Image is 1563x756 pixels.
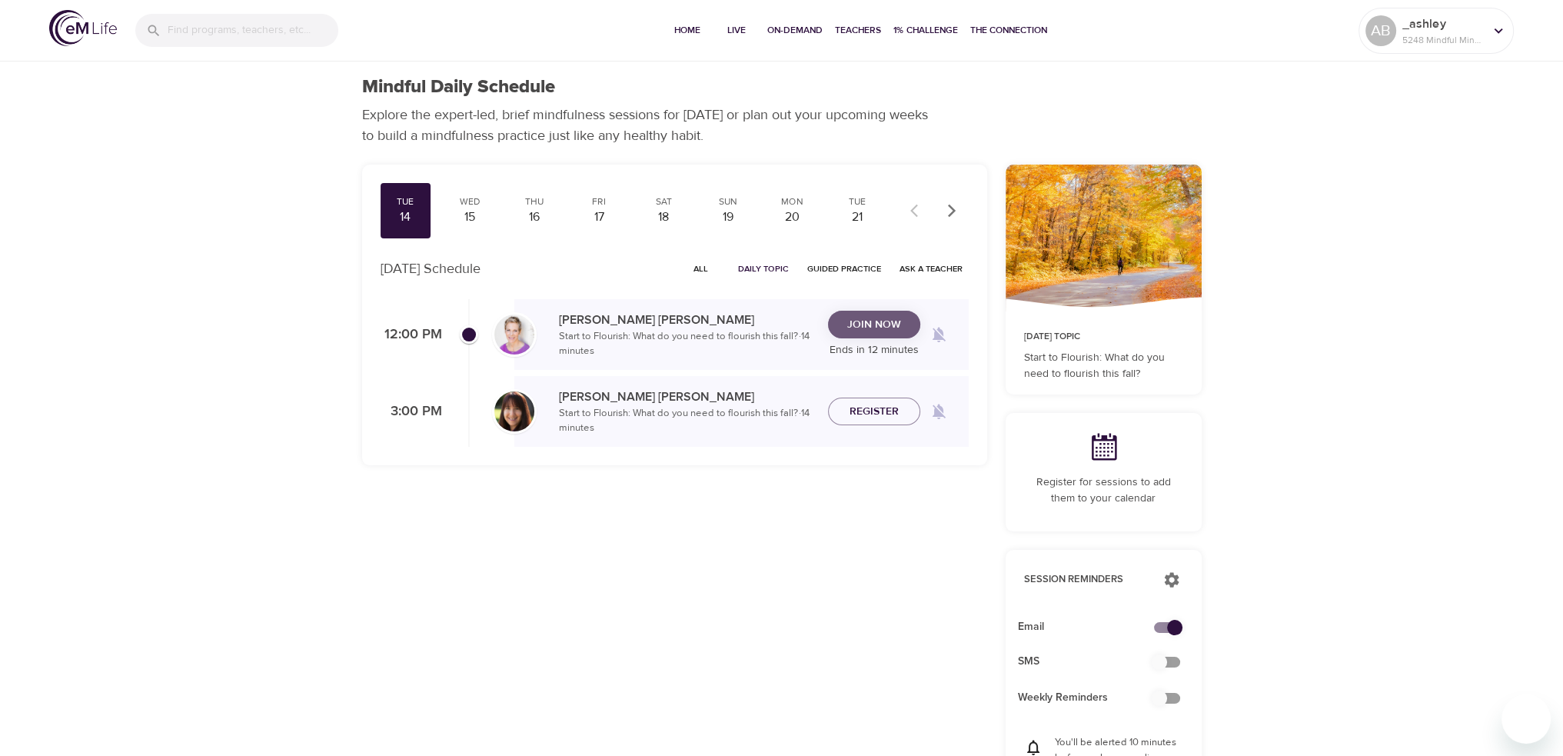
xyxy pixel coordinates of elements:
p: 12:00 PM [381,325,442,345]
p: Register for sessions to add them to your calendar [1024,475,1183,507]
span: All [683,261,720,276]
span: The Connection [970,22,1047,38]
span: SMS [1018,654,1165,670]
button: Daily Topic [732,257,795,281]
div: Tue [387,195,425,208]
div: Thu [515,195,554,208]
span: Email [1018,619,1165,635]
p: [PERSON_NAME] [PERSON_NAME] [559,388,816,406]
div: 14 [387,208,425,226]
img: logo [49,10,117,46]
span: Join Now [847,315,901,335]
button: Join Now [828,311,920,339]
p: 3:00 PM [381,401,442,422]
span: Teachers [835,22,881,38]
p: Start to Flourish: What do you need to flourish this fall? [1024,350,1183,382]
span: Weekly Reminders [1018,690,1165,706]
div: 20 [773,208,812,226]
span: Live [718,22,755,38]
span: Register [850,402,899,421]
p: Start to Flourish: What do you need to flourish this fall? · 14 minutes [559,406,816,436]
div: 16 [515,208,554,226]
p: [PERSON_NAME] [PERSON_NAME] [559,311,816,329]
p: 5248 Mindful Minutes [1402,33,1484,47]
div: Sun [709,195,747,208]
span: On-Demand [767,22,823,38]
div: Fri [580,195,618,208]
span: Remind me when a class goes live every Tuesday at 3:00 PM [920,393,957,430]
p: Ends in 12 minutes [828,342,920,358]
button: All [677,257,726,281]
button: Register [828,398,920,426]
div: 17 [580,208,618,226]
div: 18 [644,208,683,226]
span: Guided Practice [807,261,881,276]
span: Home [669,22,706,38]
span: Ask a Teacher [900,261,963,276]
button: Ask a Teacher [893,257,969,281]
div: 19 [709,208,747,226]
div: Wed [451,195,489,208]
p: Explore the expert-led, brief mindfulness sessions for [DATE] or plan out your upcoming weeks to ... [362,105,939,146]
img: Andrea_Lieberstein-min.jpg [494,391,534,431]
div: 21 [838,208,876,226]
div: 15 [451,208,489,226]
p: Session Reminders [1024,572,1148,588]
p: _ashley [1402,15,1484,33]
h1: Mindful Daily Schedule [362,76,555,98]
button: Guided Practice [801,257,887,281]
input: Find programs, teachers, etc... [168,14,338,47]
img: kellyb.jpg [494,315,534,355]
p: Start to Flourish: What do you need to flourish this fall? · 14 minutes [559,329,816,359]
div: AB [1365,15,1396,46]
iframe: Button to launch messaging window [1501,694,1551,744]
p: [DATE] Schedule [381,258,481,279]
p: [DATE] Topic [1024,330,1183,344]
span: Daily Topic [738,261,789,276]
div: Sat [644,195,683,208]
span: Remind me when a class goes live every Tuesday at 12:00 PM [920,316,957,353]
div: Mon [773,195,812,208]
span: 1% Challenge [893,22,958,38]
div: Tue [838,195,876,208]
